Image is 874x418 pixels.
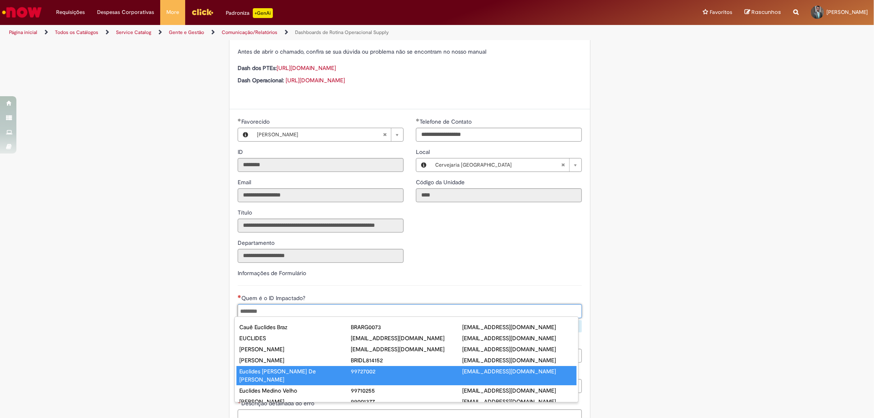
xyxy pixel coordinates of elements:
div: [PERSON_NAME] [239,345,351,353]
div: 99710255 [351,386,462,395]
div: Euclides Medino Velho [239,386,351,395]
div: BRARG0073 [351,323,462,331]
div: [PERSON_NAME] [239,356,351,364]
div: 99727002 [351,367,462,375]
div: [EMAIL_ADDRESS][DOMAIN_NAME] [462,398,574,406]
div: [EMAIL_ADDRESS][DOMAIN_NAME] [462,356,574,364]
div: BRIDL814152 [351,356,462,364]
ul: Quem é o ID Impactado? [235,320,578,402]
div: [EMAIL_ADDRESS][DOMAIN_NAME] [462,334,574,342]
div: 99001377 [351,398,462,406]
div: [EMAIL_ADDRESS][DOMAIN_NAME] [462,323,574,331]
div: [EMAIL_ADDRESS][DOMAIN_NAME] [462,345,574,353]
div: [EMAIL_ADDRESS][DOMAIN_NAME] [351,334,462,342]
div: Euclides [PERSON_NAME] De [PERSON_NAME] [239,367,351,384]
div: [EMAIL_ADDRESS][DOMAIN_NAME] [351,345,462,353]
div: EUCLIDES [239,334,351,342]
div: Cauê Euclides Braz [239,323,351,331]
div: [PERSON_NAME] [239,398,351,406]
div: [EMAIL_ADDRESS][DOMAIN_NAME] [462,386,574,395]
div: [EMAIL_ADDRESS][DOMAIN_NAME] [462,367,574,375]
